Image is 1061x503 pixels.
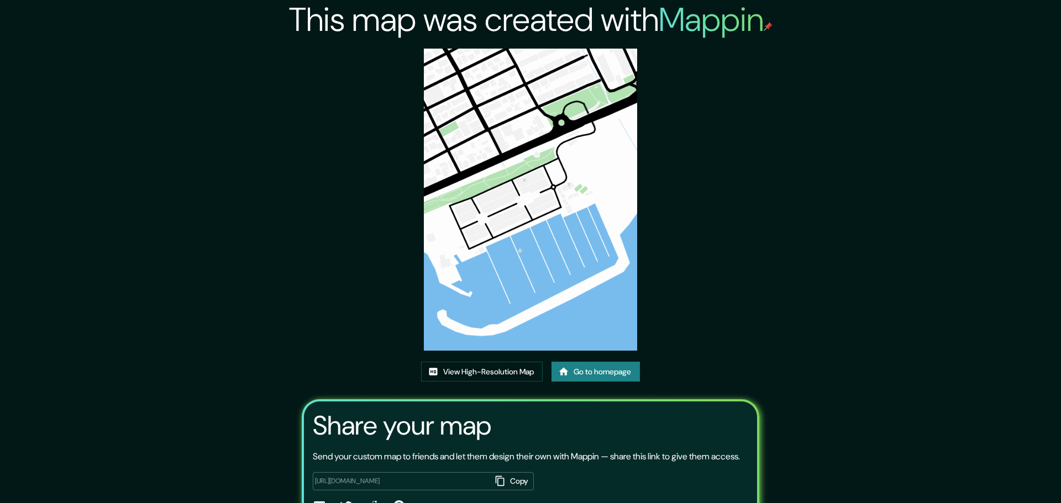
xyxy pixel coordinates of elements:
p: Send your custom map to friends and let them design their own with Mappin — share this link to gi... [313,450,740,463]
button: Copy [491,472,534,490]
h3: Share your map [313,410,491,441]
img: mappin-pin [764,22,773,31]
a: View High-Resolution Map [421,362,543,382]
img: created-map [424,49,637,351]
a: Go to homepage [551,362,640,382]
